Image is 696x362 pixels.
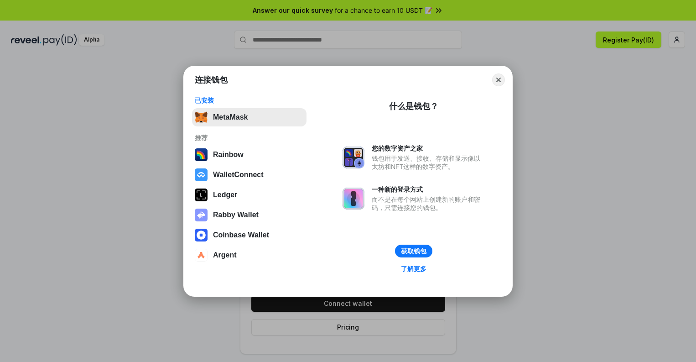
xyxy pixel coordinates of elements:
div: 什么是钱包？ [389,101,438,112]
div: 钱包用于发送、接收、存储和显示像以太坊和NFT这样的数字资产。 [372,154,485,171]
button: Close [492,73,505,86]
div: 一种新的登录方式 [372,185,485,194]
button: Rabby Wallet [192,206,306,224]
div: Ledger [213,191,237,199]
div: 推荐 [195,134,304,142]
button: Rainbow [192,146,306,164]
div: 获取钱包 [401,247,426,255]
button: Coinbase Wallet [192,226,306,244]
button: Argent [192,246,306,264]
div: Coinbase Wallet [213,231,269,239]
div: 已安装 [195,96,304,105]
img: svg+xml,%3Csvg%20xmlns%3D%22http%3A%2F%2Fwww.w3.org%2F2000%2Fsvg%22%20fill%3D%22none%22%20viewBox... [343,147,364,168]
div: Rabby Wallet [213,211,259,219]
img: svg+xml,%3Csvg%20width%3D%22120%22%20height%3D%22120%22%20viewBox%3D%220%200%20120%20120%22%20fil... [195,148,208,161]
button: Ledger [192,186,306,204]
button: WalletConnect [192,166,306,184]
h1: 连接钱包 [195,74,228,85]
img: svg+xml,%3Csvg%20xmlns%3D%22http%3A%2F%2Fwww.w3.org%2F2000%2Fsvg%22%20width%3D%2228%22%20height%3... [195,189,208,201]
div: Argent [213,251,237,259]
div: 而不是在每个网站上创建新的账户和密码，只需连接您的钱包。 [372,195,485,212]
img: svg+xml,%3Csvg%20xmlns%3D%22http%3A%2F%2Fwww.w3.org%2F2000%2Fsvg%22%20fill%3D%22none%22%20viewBox... [195,209,208,221]
button: MetaMask [192,108,306,126]
a: 了解更多 [395,263,432,275]
img: svg+xml,%3Csvg%20width%3D%2228%22%20height%3D%2228%22%20viewBox%3D%220%200%2028%2028%22%20fill%3D... [195,229,208,241]
img: svg+xml,%3Csvg%20width%3D%2228%22%20height%3D%2228%22%20viewBox%3D%220%200%2028%2028%22%20fill%3D... [195,249,208,262]
div: MetaMask [213,113,248,121]
img: svg+xml,%3Csvg%20xmlns%3D%22http%3A%2F%2Fwww.w3.org%2F2000%2Fsvg%22%20fill%3D%22none%22%20viewBox... [343,188,364,210]
div: 您的数字资产之家 [372,144,485,152]
button: 获取钱包 [395,245,432,257]
img: svg+xml,%3Csvg%20width%3D%2228%22%20height%3D%2228%22%20viewBox%3D%220%200%2028%2028%22%20fill%3D... [195,168,208,181]
div: 了解更多 [401,265,426,273]
img: svg+xml,%3Csvg%20fill%3D%22none%22%20height%3D%2233%22%20viewBox%3D%220%200%2035%2033%22%20width%... [195,111,208,124]
div: Rainbow [213,151,244,159]
div: WalletConnect [213,171,264,179]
